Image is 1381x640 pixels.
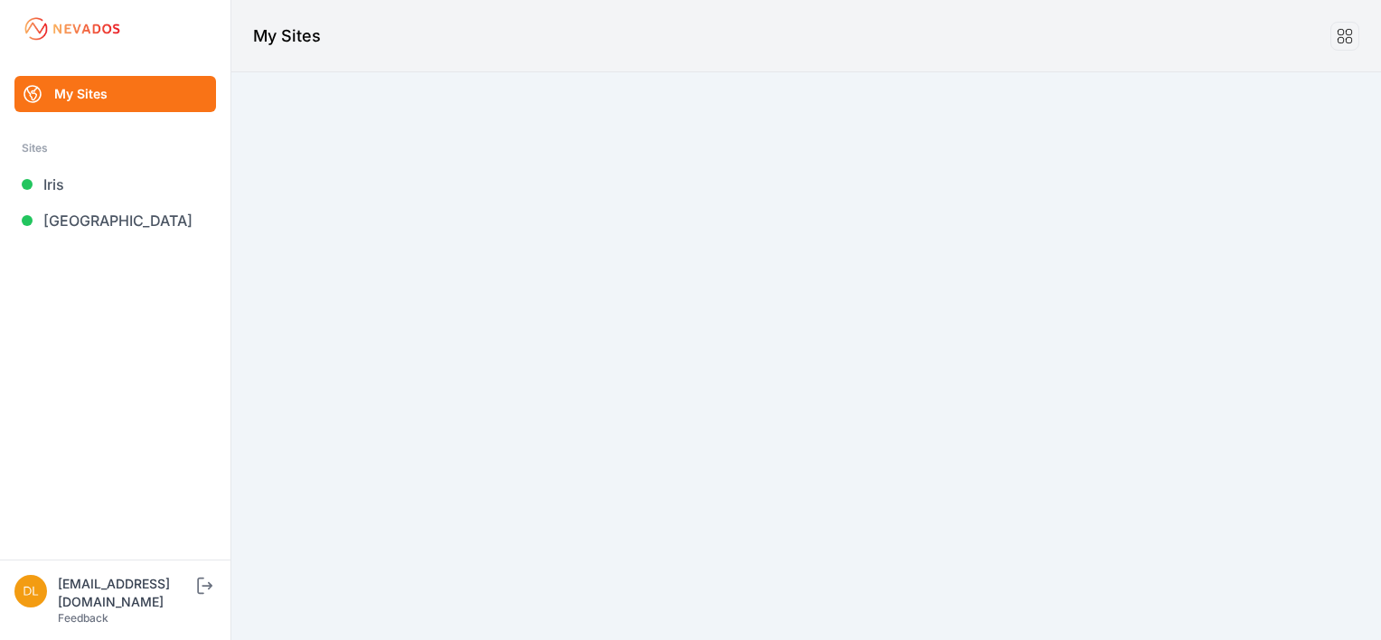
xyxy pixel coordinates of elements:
[14,166,216,202] a: Iris
[58,611,108,625] a: Feedback
[14,202,216,239] a: [GEOGRAPHIC_DATA]
[253,24,321,49] h1: My Sites
[14,575,47,607] img: dlay@prim.com
[14,76,216,112] a: My Sites
[22,14,123,43] img: Nevados
[22,137,209,159] div: Sites
[58,575,193,611] div: [EMAIL_ADDRESS][DOMAIN_NAME]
